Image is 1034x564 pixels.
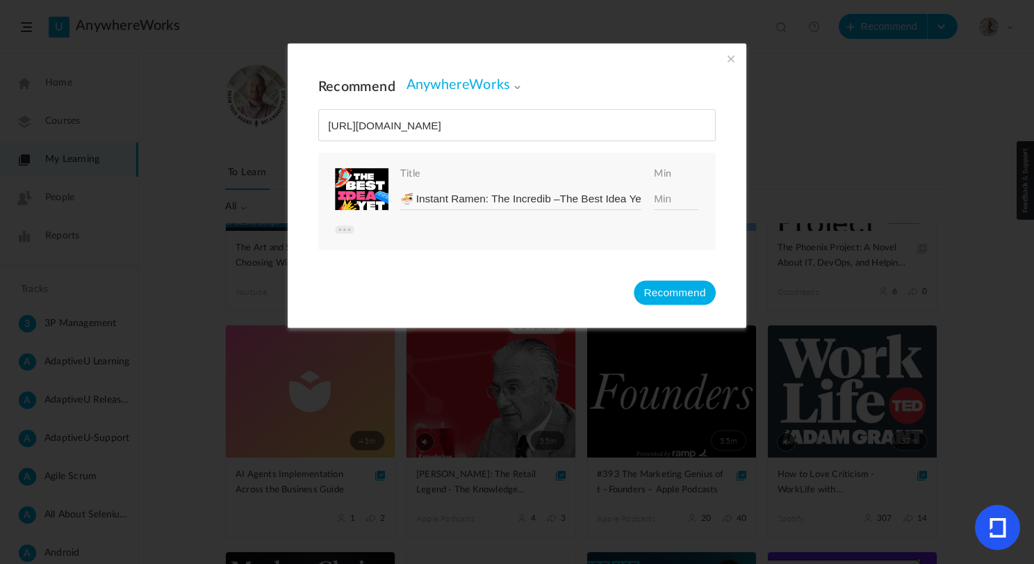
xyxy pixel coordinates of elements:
[319,110,715,140] input: Share any video/article, which benefits your organization!
[654,188,699,209] input: Min
[400,168,655,181] label: Title
[407,77,522,94] span: AnywhereWorks
[400,188,641,209] input: Enter Title
[634,280,716,305] button: Recommend
[654,168,699,181] label: Min
[318,79,395,95] h2: Recommend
